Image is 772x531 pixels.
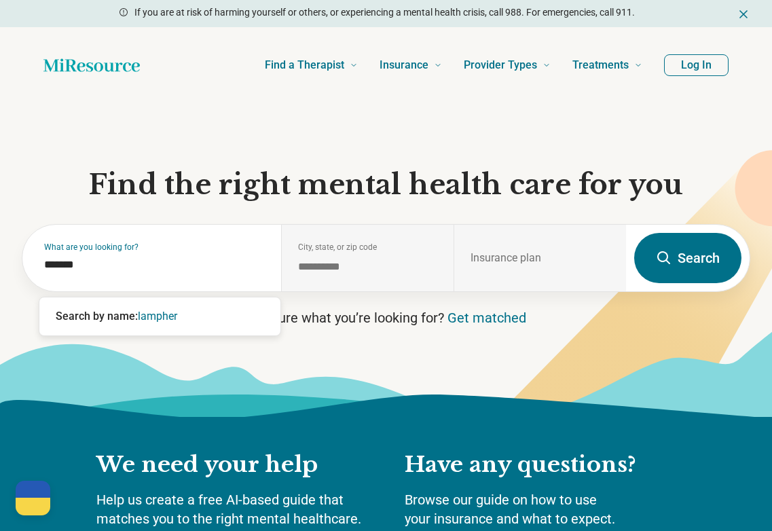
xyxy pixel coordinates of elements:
label: What are you looking for? [44,243,265,251]
p: If you are at risk of harming yourself or others, or experiencing a mental health crisis, call 98... [134,5,635,20]
a: Home page [43,52,140,79]
button: Search [634,233,741,283]
span: lampher [138,310,177,323]
h2: We need your help [96,451,378,479]
span: Provider Types [464,56,537,75]
span: Find a Therapist [265,56,344,75]
h2: Have any questions? [405,451,676,479]
span: Insurance [380,56,428,75]
span: Search by name: [56,310,138,323]
div: Suggestions [39,297,280,335]
p: Not sure what you’re looking for? [22,308,750,327]
h1: Find the right mental health care for you [22,167,750,202]
span: Treatments [572,56,629,75]
button: Dismiss [737,5,750,22]
button: Log In [664,54,729,76]
a: Get matched [447,310,526,326]
p: Browse our guide on how to use your insurance and what to expect. [405,490,676,528]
